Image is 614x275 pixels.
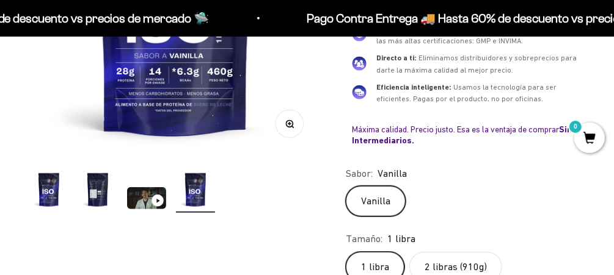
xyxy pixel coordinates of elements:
[29,170,68,209] img: Proteína Aislada ISO - Vainilla
[378,166,407,182] span: Vanilla
[376,54,416,62] span: Directo a ti:
[352,124,572,145] b: Sin Intermediarios.
[352,56,367,71] img: Directo a ti
[346,166,373,182] legend: Sabor:
[352,85,367,99] img: Eficiencia inteligente
[29,170,68,213] button: Ir al artículo 1
[568,120,583,134] mark: 0
[352,124,579,146] div: Máxima calidad. Precio justo. Esa es la ventaja de comprar
[376,83,557,104] span: Usamos la tecnología para ser eficientes. Pagas por el producto, no por oficinas.
[78,170,117,209] img: Proteína Aislada ISO - Vainilla
[387,231,415,247] span: 1 libra
[78,170,117,213] button: Ir al artículo 2
[176,170,215,213] button: Ir al artículo 4
[574,132,605,146] a: 0
[376,54,577,74] span: Eliminamos distribuidores y sobreprecios para darte la máxima calidad al mejor precio.
[376,83,451,91] span: Eficiencia inteligente:
[346,231,382,247] legend: Tamaño:
[176,170,215,209] img: Proteína Aislada ISO - Vainilla
[127,187,166,213] button: Ir al artículo 3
